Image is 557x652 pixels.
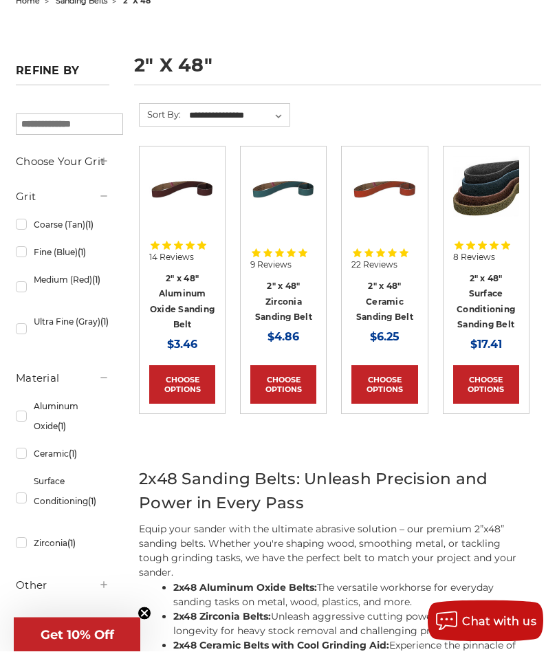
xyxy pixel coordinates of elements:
[250,366,316,404] a: Choose Options
[187,106,290,127] select: Sort By:
[92,275,100,285] span: (1)
[88,497,96,507] span: (1)
[428,600,543,642] button: Chat with us
[457,274,515,331] a: 2" x 48" Surface Conditioning Sanding Belt
[453,157,519,223] img: 2"x48" Surface Conditioning Sanding Belts
[351,157,417,223] img: 2" x 48" Sanding Belt - Ceramic
[470,338,502,351] span: $17.41
[16,65,109,86] h5: Refine by
[16,470,109,528] a: Surface Conditioning
[16,213,109,237] a: Coarse (Tan)
[173,581,529,610] li: The versatile workhorse for everyday sanding tasks on metal, wood, plastics, and more.
[16,578,109,594] h5: Other
[173,610,529,639] li: Unleash aggressive cutting power and exceptional longevity for heavy stock removal and challengin...
[149,366,215,404] a: Choose Options
[138,607,151,620] button: Close teaser
[267,331,299,344] span: $4.86
[250,157,316,223] img: 2" x 48" Sanding Belt - Zirconia
[351,261,397,270] span: 22 Reviews
[14,618,140,652] div: Get 10% OffClose teaser
[67,539,76,549] span: (1)
[85,220,94,230] span: (1)
[16,154,109,171] h5: Choose Your Grit
[140,105,181,125] label: Sort By:
[250,261,292,270] span: 9 Reviews
[453,366,519,404] a: Choose Options
[351,366,417,404] a: Choose Options
[16,371,109,387] h5: Material
[139,468,529,515] h2: 2x48 Sanding Belts: Unleash Precision and Power in Every Pass
[16,532,109,556] a: Zirconia
[58,422,66,432] span: (1)
[356,281,413,323] a: 2" x 48" Ceramic Sanding Belt
[149,157,215,223] img: 2" x 48" Sanding Belt - Aluminum Oxide
[16,310,109,349] a: Ultra Fine (Gray)
[134,56,541,86] h1: 2" x 48"
[167,338,197,351] span: $3.46
[16,189,109,206] h5: Grit
[149,254,194,262] span: 14 Reviews
[16,268,109,307] a: Medium (Red)
[453,254,495,262] span: 8 Reviews
[173,582,317,594] strong: 2x48 Aluminum Oxide Belts:
[462,615,536,628] span: Chat with us
[41,627,114,642] span: Get 10% Off
[139,523,529,580] p: Equip your sander with the ultimate abrasive solution – our premium 2”x48” sanding belts. Whether...
[173,640,389,652] strong: 2x48 Ceramic Belts with Cool Grinding Aid:
[173,611,271,623] strong: 2x48 Zirconia Belts:
[16,442,109,466] a: Ceramic
[69,449,77,459] span: (1)
[255,281,312,323] a: 2" x 48" Zirconia Sanding Belt
[78,248,86,258] span: (1)
[370,331,400,344] span: $6.25
[150,274,215,331] a: 2" x 48" Aluminum Oxide Sanding Belt
[16,395,109,439] a: Aluminum Oxide
[16,241,109,265] a: Fine (Blue)
[100,317,109,327] span: (1)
